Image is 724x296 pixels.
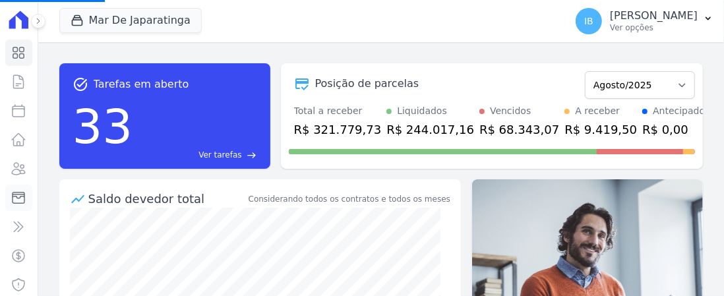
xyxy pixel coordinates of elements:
span: IB [584,16,593,26]
a: Ver tarefas east [138,149,256,161]
div: R$ 244.017,16 [386,121,474,138]
span: east [247,150,257,160]
p: [PERSON_NAME] [610,9,698,22]
div: Posição de parcelas [315,76,419,92]
div: 33 [73,92,133,161]
span: Ver tarefas [198,149,241,161]
div: R$ 68.343,07 [479,121,559,138]
span: Tarefas em aberto [94,76,189,92]
div: A receber [575,104,620,118]
div: R$ 0,00 [642,121,705,138]
div: Antecipado [653,104,705,118]
div: R$ 9.419,50 [564,121,637,138]
div: Liquidados [397,104,447,118]
p: Ver opções [610,22,698,33]
div: Saldo devedor total [88,190,246,208]
span: task_alt [73,76,88,92]
div: Total a receber [294,104,382,118]
div: Considerando todos os contratos e todos os meses [249,193,450,205]
button: IB [PERSON_NAME] Ver opções [565,3,724,40]
button: Mar De Japaratinga [59,8,202,33]
div: Vencidos [490,104,531,118]
div: R$ 321.779,73 [294,121,382,138]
